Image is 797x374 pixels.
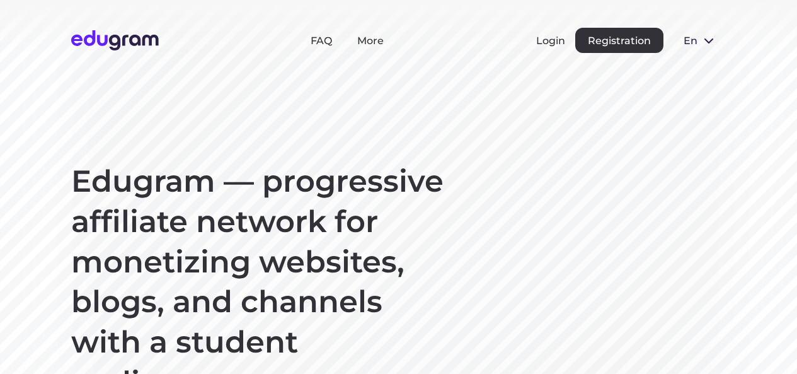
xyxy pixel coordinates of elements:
button: Login [536,35,565,47]
img: Edugram Logo [71,30,159,50]
button: Registration [575,28,663,53]
span: en [684,35,696,47]
a: FAQ [311,35,332,47]
a: More [357,35,384,47]
button: en [674,28,726,53]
